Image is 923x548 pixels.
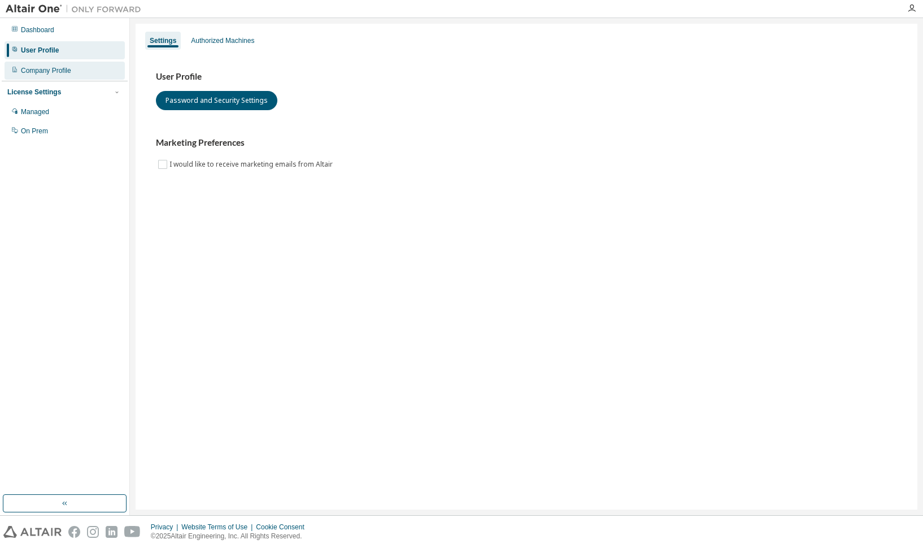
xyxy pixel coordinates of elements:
[191,36,254,45] div: Authorized Machines
[21,66,71,75] div: Company Profile
[151,523,181,532] div: Privacy
[151,532,311,541] p: © 2025 Altair Engineering, Inc. All Rights Reserved.
[124,526,141,538] img: youtube.svg
[3,526,62,538] img: altair_logo.svg
[6,3,147,15] img: Altair One
[156,137,897,149] h3: Marketing Preferences
[156,71,897,82] h3: User Profile
[68,526,80,538] img: facebook.svg
[256,523,311,532] div: Cookie Consent
[21,107,49,116] div: Managed
[169,158,335,171] label: I would like to receive marketing emails from Altair
[150,36,176,45] div: Settings
[156,91,277,110] button: Password and Security Settings
[87,526,99,538] img: instagram.svg
[181,523,256,532] div: Website Terms of Use
[7,88,61,97] div: License Settings
[21,46,59,55] div: User Profile
[21,25,54,34] div: Dashboard
[21,127,48,136] div: On Prem
[106,526,117,538] img: linkedin.svg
